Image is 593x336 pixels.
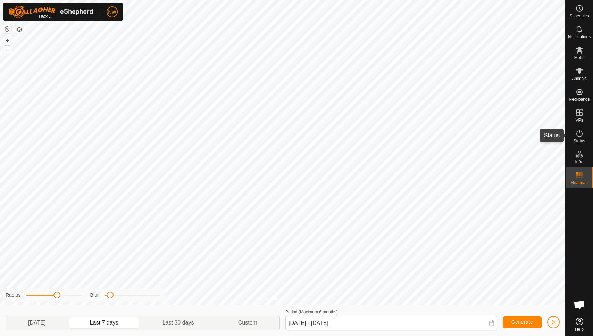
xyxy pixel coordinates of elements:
span: Generate [511,319,533,325]
label: Period (Maximum 6 months) [285,310,338,314]
span: Infra [575,160,583,164]
span: VPs [575,118,583,122]
a: Privacy Policy [255,296,281,302]
label: Radius [6,292,21,299]
span: Notifications [568,35,591,39]
span: Schedules [569,14,589,18]
span: Animals [572,76,587,81]
label: Blur [90,292,99,299]
button: Reset Map [3,25,11,33]
span: Heatmap [571,181,588,185]
span: Last 7 days [90,319,118,327]
span: Last 30 days [162,319,194,327]
a: Help [566,315,593,334]
button: Map Layers [15,25,24,34]
span: Status [573,139,585,143]
button: Generate [503,316,542,328]
img: Gallagher Logo [8,6,95,18]
a: Contact Us [290,296,310,302]
span: Mobs [574,56,584,60]
span: Neckbands [569,97,590,101]
button: + [3,36,11,45]
span: Custom [238,319,257,327]
button: – [3,46,11,54]
span: NW [108,8,116,16]
span: Help [575,327,584,331]
a: Open chat [569,294,590,315]
span: [DATE] [28,319,45,327]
